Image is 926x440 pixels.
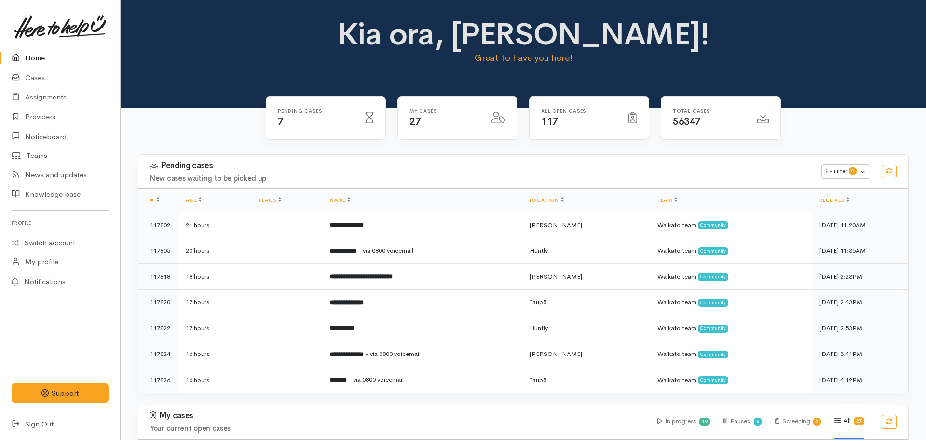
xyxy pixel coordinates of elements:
td: 117818 [138,264,178,290]
span: [PERSON_NAME] [530,272,582,281]
td: Waikato team [650,341,812,367]
span: - via 0800 voicemail [348,375,404,383]
a: Location [530,197,564,203]
td: [DATE] 4:12PM [812,367,908,393]
td: 117822 [138,315,178,341]
b: 19 [702,418,708,425]
span: Community [698,325,728,332]
a: # [150,197,159,203]
div: All [834,404,864,439]
div: Paused [723,404,762,439]
td: 16 hours [178,367,251,393]
h6: Total cases [673,108,746,114]
td: Waikato team [650,264,812,290]
span: 56347 [673,115,701,128]
span: Taupō [530,298,547,306]
span: Community [698,376,728,384]
a: Flags [259,197,281,203]
h3: Pending cases [150,161,810,170]
h4: New cases waiting to be picked up [150,174,810,183]
td: 117802 [138,212,178,238]
span: 0 [849,167,857,175]
span: Community [698,221,728,229]
b: 2 [816,418,818,425]
a: Name [330,197,350,203]
td: [DATE] 2:53PM [812,315,908,341]
td: 16 hours [178,341,251,367]
a: Received [819,197,849,203]
span: Huntly [530,246,548,255]
span: - via 0800 voicemail [358,246,413,255]
button: Filter0 [821,164,870,179]
td: 117820 [138,289,178,315]
span: Huntly [530,324,548,332]
td: 18 hours [178,264,251,290]
b: 27 [856,418,862,424]
td: 117826 [138,367,178,393]
div: In progress [657,404,710,439]
h3: My cases [150,411,646,421]
span: Community [698,299,728,307]
span: [PERSON_NAME] [530,221,582,229]
h6: Pending cases [278,108,354,114]
td: [DATE] 11:35AM [812,238,908,264]
button: Support [12,383,109,403]
h1: Kia ora, [PERSON_NAME]! [334,17,713,51]
td: 17 hours [178,315,251,341]
td: [DATE] 2:43PM [812,289,908,315]
span: Community [698,247,728,255]
td: [DATE] 3:41PM [812,341,908,367]
a: Team [657,197,677,203]
a: Age [186,197,202,203]
span: [PERSON_NAME] [530,350,582,358]
span: 27 [409,115,421,128]
h6: Profile [12,216,109,229]
td: Waikato team [650,289,812,315]
span: - via 0800 voicemail [365,350,421,358]
p: Great to have you here! [334,51,713,65]
b: 6 [756,418,759,425]
div: Screening [775,404,821,439]
span: Taupō [530,376,547,384]
h6: My cases [409,108,479,114]
td: [DATE] 11:20AM [812,212,908,238]
td: Waikato team [650,367,812,393]
span: 117 [541,115,558,128]
td: 117805 [138,238,178,264]
td: 20 hours [178,238,251,264]
td: 21 hours [178,212,251,238]
h6: All Open cases [541,108,617,114]
span: Community [698,351,728,358]
td: Waikato team [650,212,812,238]
span: Community [698,273,728,281]
h4: Your current open cases [150,425,646,433]
td: Waikato team [650,315,812,341]
td: 117824 [138,341,178,367]
td: Waikato team [650,238,812,264]
td: [DATE] 2:23PM [812,264,908,290]
span: 7 [278,115,284,128]
td: 17 hours [178,289,251,315]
